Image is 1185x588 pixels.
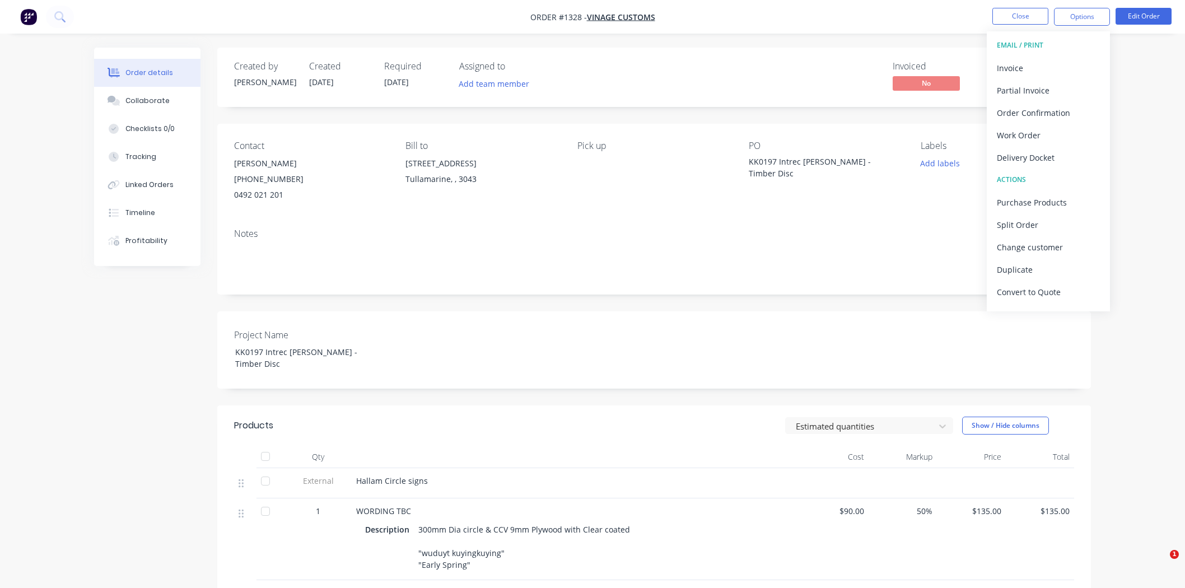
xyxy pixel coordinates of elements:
[1116,8,1172,25] button: Edit Order
[289,475,347,487] span: External
[1147,550,1174,577] iframe: Intercom live chat
[997,38,1100,53] div: EMAIL / PRINT
[94,171,200,199] button: Linked Orders
[453,76,535,91] button: Add team member
[94,227,200,255] button: Profitability
[94,87,200,115] button: Collaborate
[749,141,902,151] div: PO
[234,156,388,171] div: [PERSON_NAME]
[405,156,559,171] div: [STREET_ADDRESS]
[234,328,374,342] label: Project Name
[234,156,388,203] div: [PERSON_NAME][PHONE_NUMBER]0492 021 201
[234,419,273,432] div: Products
[997,105,1100,121] div: Order Confirmation
[997,217,1100,233] div: Split Order
[914,156,965,171] button: Add labels
[284,446,352,468] div: Qty
[234,76,296,88] div: [PERSON_NAME]
[800,446,869,468] div: Cost
[234,171,388,187] div: [PHONE_NUMBER]
[125,68,173,78] div: Order details
[893,61,977,72] div: Invoiced
[20,8,37,25] img: Factory
[384,61,446,72] div: Required
[234,228,1074,239] div: Notes
[125,236,167,246] div: Profitability
[962,417,1049,435] button: Show / Hide columns
[125,124,175,134] div: Checklists 0/0
[365,521,414,538] div: Description
[316,505,320,517] span: 1
[997,306,1100,323] div: Archive
[1010,505,1070,517] span: $135.00
[234,61,296,72] div: Created by
[937,446,1006,468] div: Price
[94,143,200,171] button: Tracking
[893,76,960,90] span: No
[587,12,655,22] a: Vinage Customs
[997,82,1100,99] div: Partial Invoice
[941,505,1001,517] span: $135.00
[94,199,200,227] button: Timeline
[405,141,559,151] div: Bill to
[356,506,411,516] span: WORDING TBC
[749,156,889,179] div: KK0197 Intrec [PERSON_NAME] - Timber Disc
[309,61,371,72] div: Created
[125,152,156,162] div: Tracking
[804,505,864,517] span: $90.00
[577,141,731,151] div: Pick up
[125,96,170,106] div: Collaborate
[997,150,1100,166] div: Delivery Docket
[921,141,1074,151] div: Labels
[997,60,1100,76] div: Invoice
[869,446,937,468] div: Markup
[997,239,1100,255] div: Change customer
[234,141,388,151] div: Contact
[125,208,155,218] div: Timeline
[405,171,559,187] div: Tullamarine, , 3043
[873,505,933,517] span: 50%
[125,180,174,190] div: Linked Orders
[226,344,366,372] div: KK0197 Intrec [PERSON_NAME] - Timber Disc
[384,77,409,87] span: [DATE]
[992,8,1048,25] button: Close
[459,61,571,72] div: Assigned to
[309,77,334,87] span: [DATE]
[997,284,1100,300] div: Convert to Quote
[94,59,200,87] button: Order details
[405,156,559,192] div: [STREET_ADDRESS]Tullamarine, , 3043
[997,172,1100,187] div: ACTIONS
[94,115,200,143] button: Checklists 0/0
[530,12,587,22] span: Order #1328 -
[1170,550,1179,559] span: 1
[997,127,1100,143] div: Work Order
[234,187,388,203] div: 0492 021 201
[997,262,1100,278] div: Duplicate
[459,76,535,91] button: Add team member
[414,521,637,573] div: 300mm Dia circle & CCV 9mm Plywood with Clear coated "wuduyt kuyingkuying" "Early Spring"
[1054,8,1110,26] button: Options
[997,194,1100,211] div: Purchase Products
[356,475,428,486] span: Hallam Circle signs
[1006,446,1075,468] div: Total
